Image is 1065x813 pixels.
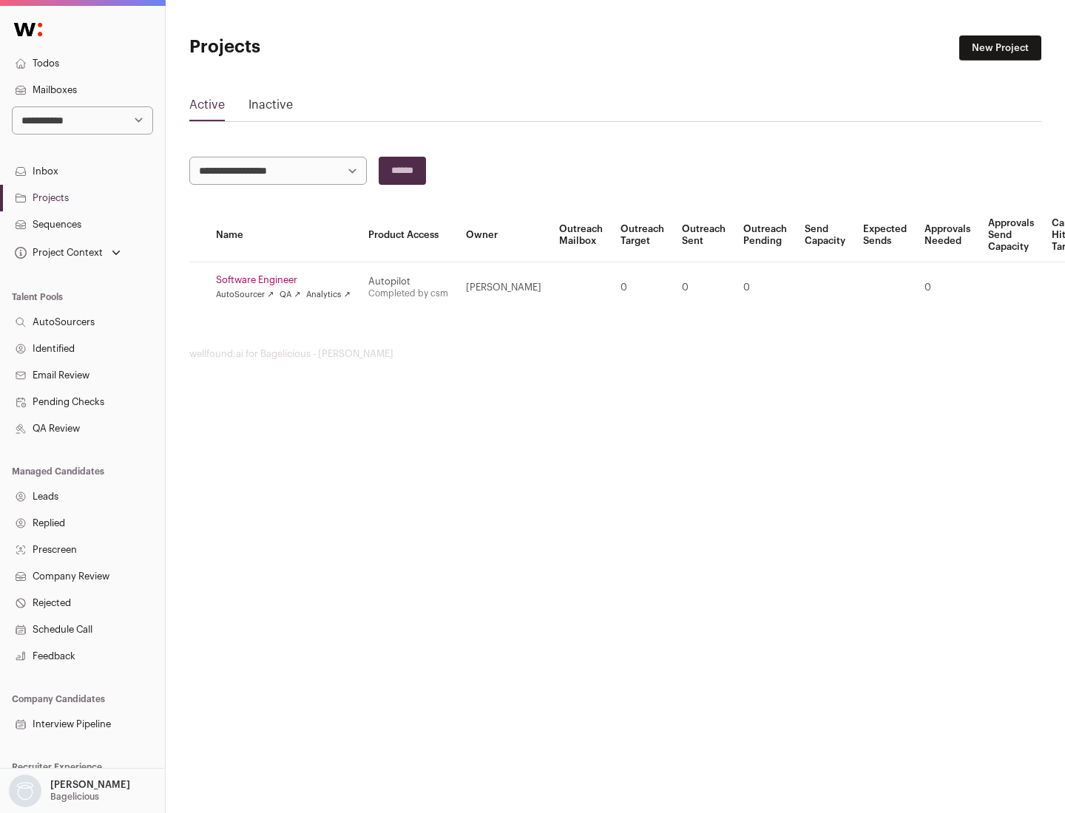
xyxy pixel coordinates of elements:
[280,289,300,301] a: QA ↗
[550,208,612,262] th: Outreach Mailbox
[734,208,796,262] th: Outreach Pending
[979,208,1043,262] th: Approvals Send Capacity
[9,775,41,807] img: nopic.png
[189,348,1041,360] footer: wellfound:ai for Bagelicious - [PERSON_NAME]
[189,96,225,120] a: Active
[612,262,673,313] td: 0
[50,779,130,791] p: [PERSON_NAME]
[734,262,796,313] td: 0
[359,208,457,262] th: Product Access
[612,208,673,262] th: Outreach Target
[457,262,550,313] td: [PERSON_NAME]
[306,289,350,301] a: Analytics ↗
[189,35,473,59] h1: Projects
[50,791,99,803] p: Bagelicious
[6,775,133,807] button: Open dropdown
[368,276,448,288] div: Autopilot
[959,35,1041,61] a: New Project
[216,274,351,286] a: Software Engineer
[457,208,550,262] th: Owner
[12,242,124,263] button: Open dropdown
[673,208,734,262] th: Outreach Sent
[216,289,274,301] a: AutoSourcer ↗
[207,208,359,262] th: Name
[12,247,103,259] div: Project Context
[248,96,293,120] a: Inactive
[368,289,448,298] a: Completed by csm
[916,208,979,262] th: Approvals Needed
[854,208,916,262] th: Expected Sends
[796,208,854,262] th: Send Capacity
[6,15,50,44] img: Wellfound
[916,262,979,313] td: 0
[673,262,734,313] td: 0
